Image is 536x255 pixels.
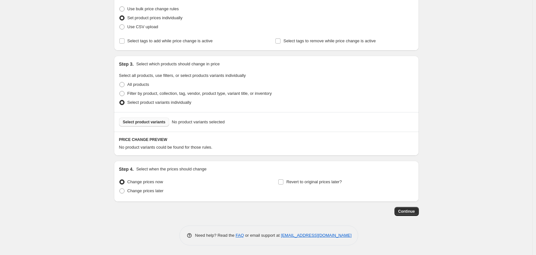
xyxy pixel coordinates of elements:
span: Select product variants individually [127,100,191,105]
span: All products [127,82,149,87]
a: [EMAIL_ADDRESS][DOMAIN_NAME] [281,233,351,238]
h2: Step 3. [119,61,134,67]
span: Use bulk price change rules [127,6,179,11]
h6: PRICE CHANGE PREVIEW [119,137,414,142]
span: Revert to original prices later? [286,179,342,184]
span: No product variants selected [172,119,225,125]
span: Set product prices individually [127,15,183,20]
a: FAQ [236,233,244,238]
button: Select product variants [119,118,169,127]
span: Select product variants [123,119,166,125]
span: or email support at [244,233,281,238]
span: Change prices now [127,179,163,184]
span: Select tags to remove while price change is active [283,38,376,43]
span: Filter by product, collection, tag, vendor, product type, variant title, or inventory [127,91,272,96]
span: Need help? Read the [195,233,236,238]
p: Select which products should change in price [136,61,220,67]
span: Select all products, use filters, or select products variants individually [119,73,246,78]
span: Change prices later [127,188,164,193]
span: Continue [398,209,415,214]
p: Select when the prices should change [136,166,206,172]
button: Continue [394,207,419,216]
span: No product variants could be found for those rules. [119,145,212,150]
h2: Step 4. [119,166,134,172]
span: Use CSV upload [127,24,158,29]
span: Select tags to add while price change is active [127,38,213,43]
